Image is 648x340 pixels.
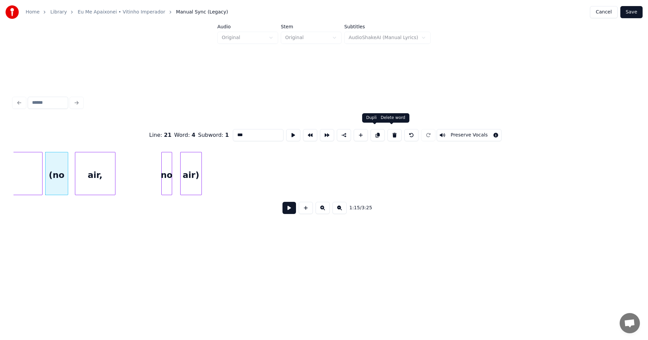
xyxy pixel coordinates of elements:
[174,131,195,139] div: Word :
[344,24,431,29] label: Subtitles
[349,205,360,211] span: 1:15
[366,115,385,121] div: Duplicate
[26,9,39,16] a: Home
[26,9,228,16] nav: breadcrumb
[149,131,171,139] div: Line :
[620,6,643,18] button: Save
[198,131,229,139] div: Subword :
[349,205,366,211] div: /
[5,5,19,19] img: youka
[590,6,617,18] button: Cancel
[176,9,228,16] span: Manual Sync (Legacy)
[281,24,342,29] label: Stem
[620,313,640,333] div: Bate-papo aberto
[437,129,502,141] button: Toggle
[225,132,229,138] span: 1
[381,115,405,121] div: Delete word
[217,24,278,29] label: Audio
[361,205,372,211] span: 3:25
[78,9,165,16] a: Eu Me Apaixonei • Vitinho Imperador
[164,132,171,138] span: 21
[192,132,195,138] span: 4
[50,9,67,16] a: Library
